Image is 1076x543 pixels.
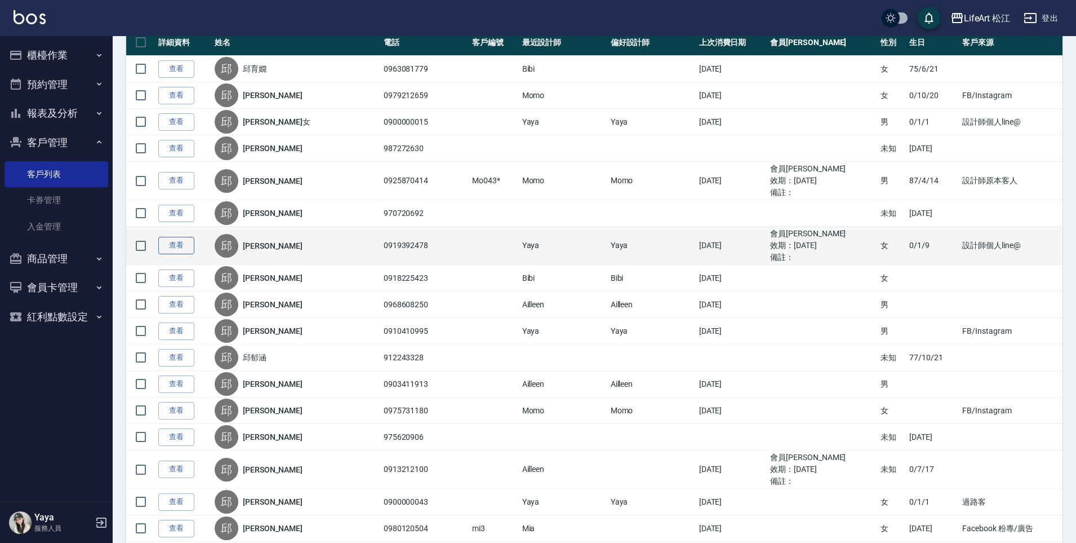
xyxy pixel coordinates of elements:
[959,398,1062,424] td: FB/Instagram
[469,162,519,200] td: Mo043*
[770,240,875,251] ul: 效期： [DATE]
[767,29,878,56] th: 會員[PERSON_NAME]
[158,140,194,157] a: 查看
[381,451,469,489] td: 0913212100
[946,7,1015,30] button: LifeArt 松江
[5,128,108,157] button: 客戶管理
[878,515,906,542] td: 女
[519,109,608,135] td: Yaya
[34,512,92,523] h5: Yaya
[1019,8,1062,29] button: 登出
[959,515,1062,542] td: Facebook 粉專/廣告
[381,162,469,200] td: 0925870414
[381,227,469,265] td: 0919392478
[696,265,767,292] td: [DATE]
[243,208,303,219] a: [PERSON_NAME]
[959,227,1062,265] td: 設計師個人line@
[696,318,767,345] td: [DATE]
[519,56,608,82] td: Bibi
[381,265,469,292] td: 0918225423
[158,87,194,104] a: 查看
[878,424,906,451] td: 未知
[696,56,767,82] td: [DATE]
[381,82,469,109] td: 0979212659
[215,319,238,343] div: 邱
[519,292,608,318] td: Ailleen
[906,82,959,109] td: 0/10/20
[243,272,303,284] a: [PERSON_NAME]
[878,162,906,200] td: 男
[918,7,940,29] button: save
[243,299,303,310] a: [PERSON_NAME]
[878,292,906,318] td: 男
[215,425,238,449] div: 邱
[906,424,959,451] td: [DATE]
[243,63,266,74] a: 邱育嫺
[519,227,608,265] td: Yaya
[608,292,696,318] td: Ailleen
[215,399,238,422] div: 邱
[381,135,469,162] td: 987272630
[381,29,469,56] th: 電話
[878,200,906,227] td: 未知
[215,266,238,290] div: 邱
[243,431,303,443] a: [PERSON_NAME]
[243,405,303,416] a: [PERSON_NAME]
[696,29,767,56] th: 上次消費日期
[243,143,303,154] a: [PERSON_NAME]
[243,325,303,337] a: [PERSON_NAME]
[770,175,875,187] ul: 效期： [DATE]
[519,162,608,200] td: Momo
[959,29,1062,56] th: 客戶來源
[878,265,906,292] td: 女
[906,227,959,265] td: 0/1/9
[5,187,108,213] a: 卡券管理
[519,318,608,345] td: Yaya
[878,451,906,489] td: 未知
[158,461,194,478] a: 查看
[906,29,959,56] th: 生日
[906,345,959,371] td: 77/10/21
[158,113,194,131] a: 查看
[381,109,469,135] td: 0900000015
[878,371,906,398] td: 男
[878,318,906,345] td: 男
[243,352,266,363] a: 邱郁涵
[878,56,906,82] td: 女
[519,29,608,56] th: 最近設計師
[381,424,469,451] td: 975620906
[158,323,194,340] a: 查看
[381,489,469,515] td: 0900000043
[696,515,767,542] td: [DATE]
[158,520,194,537] a: 查看
[243,464,303,475] a: [PERSON_NAME]
[608,29,696,56] th: 偏好設計師
[519,451,608,489] td: Ailleen
[158,429,194,446] a: 查看
[696,227,767,265] td: [DATE]
[381,345,469,371] td: 912243328
[243,378,303,390] a: [PERSON_NAME]
[770,187,875,198] ul: 備註：
[878,489,906,515] td: 女
[519,515,608,542] td: Mia
[5,161,108,187] a: 客戶列表
[906,200,959,227] td: [DATE]
[696,162,767,200] td: [DATE]
[9,511,32,534] img: Person
[770,228,875,240] ul: 會員[PERSON_NAME]
[959,489,1062,515] td: 過路客
[14,10,46,24] img: Logo
[158,349,194,367] a: 查看
[381,398,469,424] td: 0975731180
[959,318,1062,345] td: FB/Instagram
[381,56,469,82] td: 0963081779
[696,371,767,398] td: [DATE]
[158,376,194,393] a: 查看
[959,82,1062,109] td: FB/Instagram
[906,135,959,162] td: [DATE]
[215,516,238,540] div: 邱
[608,227,696,265] td: Yaya
[959,109,1062,135] td: 設計師個人line@
[215,458,238,482] div: 邱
